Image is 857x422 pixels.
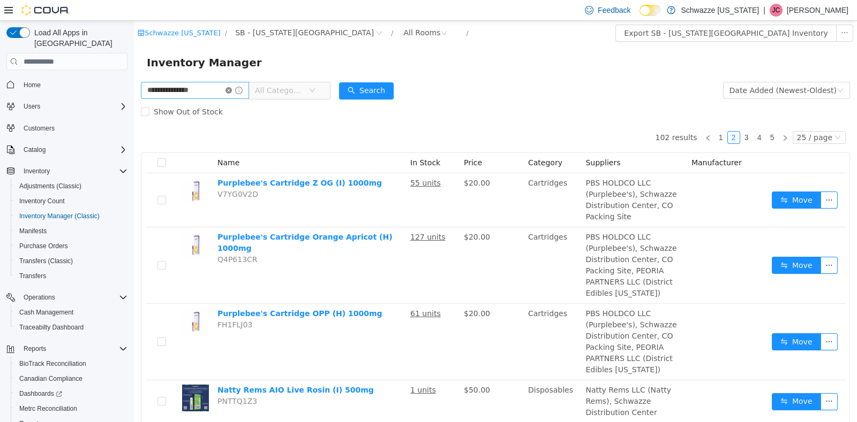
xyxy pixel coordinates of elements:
[11,320,132,335] button: Traceabilty Dashboard
[390,359,447,402] td: Disposables
[84,288,249,297] a: Purplebee's Cartridge OPP (H) 1000mg
[482,4,703,21] button: Export SB - [US_STATE][GEOGRAPHIC_DATA] Inventory
[687,236,704,253] button: icon: ellipsis
[84,158,248,166] a: Purplebee's Cartridge Z OG (I) 1000mg
[19,342,50,355] button: Reports
[15,402,127,415] span: Metrc Reconciliation
[11,239,132,254] button: Purchase Orders
[30,27,127,49] span: Load All Apps in [GEOGRAPHIC_DATA]
[11,305,132,320] button: Cash Management
[15,195,69,208] a: Inventory Count
[452,158,543,200] span: PBS HOLDCO LLC (Purplebee's), Schwazze Distribution Center, CO Packing Site
[84,137,106,146] span: Name
[703,66,710,74] i: icon: down
[269,4,306,20] div: All Rooms
[452,288,543,353] span: PBS HOLDCO LLC (Purplebee's), Schwazze Distribution Center, CO Packing Site, PEORIA PARTNERS LLC ...
[787,4,848,17] p: [PERSON_NAME]
[2,341,132,356] button: Reports
[276,212,312,220] u: 127 units
[648,114,655,120] i: icon: right
[638,312,687,329] button: icon: swapMove
[19,272,46,280] span: Transfers
[84,376,123,385] span: PNTTQ1Z3
[48,287,75,314] img: Purplebee's Cartridge OPP (H) 1000mg hero shot
[13,33,134,50] span: Inventory Manager
[276,137,306,146] span: In Stock
[522,110,563,123] li: 102 results
[48,364,75,390] img: Natty Rems AIO Live Rosin (I) 500mg hero shot
[558,137,608,146] span: Manufacturer
[24,124,55,133] span: Customers
[2,99,132,114] button: Users
[2,76,132,92] button: Home
[11,401,132,416] button: Metrc Reconciliation
[638,372,687,389] button: icon: swapMove
[687,372,704,389] button: icon: ellipsis
[330,137,348,146] span: Price
[607,111,619,122] a: 3
[19,143,50,156] button: Catalog
[19,374,82,383] span: Canadian Compliance
[15,210,127,222] span: Inventory Manager (Classic)
[701,113,707,121] i: icon: down
[19,323,84,332] span: Traceabilty Dashboard
[19,242,68,250] span: Purchase Orders
[19,182,81,190] span: Adjustments (Classic)
[687,171,704,188] button: icon: ellipsis
[15,255,77,267] a: Transfers (Classic)
[24,102,40,111] span: Users
[598,5,630,16] span: Feedback
[15,306,78,319] a: Cash Management
[15,321,127,334] span: Traceabilty Dashboard
[19,143,127,156] span: Catalog
[257,8,259,16] span: /
[19,404,77,413] span: Metrc Reconciliation
[772,4,780,17] span: JC
[568,110,581,123] li: Previous Page
[452,365,537,396] span: Natty Rems LLC (Natty Rems), Schwazze Distribution Center
[638,171,687,188] button: icon: swapMove
[638,236,687,253] button: icon: swapMove
[11,356,132,371] button: BioTrack Reconciliation
[11,179,132,194] button: Adjustments (Classic)
[11,371,132,386] button: Canadian Compliance
[581,110,593,123] li: 1
[645,110,658,123] li: Next Page
[2,120,132,136] button: Customers
[19,197,65,205] span: Inventory Count
[606,110,619,123] li: 3
[11,254,132,268] button: Transfers (Classic)
[632,110,645,123] li: 5
[2,290,132,305] button: Operations
[19,308,73,317] span: Cash Management
[24,145,46,154] span: Catalog
[24,344,46,353] span: Reports
[330,212,356,220] span: $20.00
[452,137,486,146] span: Suppliers
[15,372,127,385] span: Canadian Compliance
[276,158,307,166] u: 55 units
[19,291,59,304] button: Operations
[276,288,307,297] u: 61 units
[11,224,132,239] button: Manifests
[91,8,93,16] span: /
[11,386,132,401] a: Dashboards
[19,389,62,398] span: Dashboards
[330,158,356,166] span: $20.00
[15,180,127,193] span: Adjustments (Classic)
[24,293,55,302] span: Operations
[15,387,127,400] span: Dashboards
[2,142,132,157] button: Catalog
[702,4,719,21] button: icon: ellipsis
[21,5,70,16] img: Cova
[4,8,87,16] a: icon: shopSchwazze [US_STATE]
[19,342,127,355] span: Reports
[24,81,41,89] span: Home
[15,180,86,193] a: Adjustments (Classic)
[15,255,127,267] span: Transfers (Classic)
[92,66,98,73] i: icon: close-circle
[84,212,259,232] a: Purplebee's Cartridge Orange Apricot (H) 1000mg
[581,111,593,122] a: 1
[687,312,704,329] button: icon: ellipsis
[48,211,75,237] img: Purplebee's Cartridge Orange Apricot (H) 1000mg hero shot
